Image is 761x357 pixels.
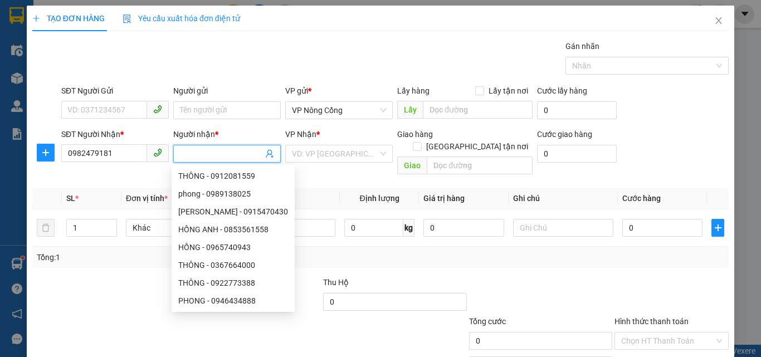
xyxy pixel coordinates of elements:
[484,85,533,97] span: Lấy tận nơi
[178,206,288,218] div: [PERSON_NAME] - 0915470430
[265,149,274,158] span: user-add
[32,14,105,23] span: TẠO ĐƠN HÀNG
[285,85,393,97] div: VP gửi
[614,317,689,326] label: Hình thức thanh toán
[172,203,295,221] div: lê hồng - 0915470430
[403,219,414,237] span: kg
[397,101,423,119] span: Lấy
[285,130,316,139] span: VP Nhận
[173,85,281,97] div: Người gửi
[61,128,169,140] div: SĐT Người Nhận
[153,148,162,157] span: phone
[537,86,587,95] label: Cước lấy hàng
[172,274,295,292] div: THÔNG - 0922773388
[178,295,288,307] div: PHONG - 0946434888
[37,251,295,263] div: Tổng: 1
[37,144,55,162] button: plus
[292,102,386,119] span: VP Nông Cống
[423,194,465,203] span: Giá trị hàng
[153,105,162,114] span: phone
[178,188,288,200] div: phong - 0989138025
[423,219,504,237] input: 0
[703,6,734,37] button: Close
[172,167,295,185] div: THÔNG - 0912081559
[323,278,349,287] span: Thu Hộ
[123,14,240,23] span: Yêu cầu xuất hóa đơn điện tử
[32,14,40,22] span: plus
[711,219,724,237] button: plus
[178,241,288,253] div: HỒNG - 0965740943
[37,148,54,157] span: plus
[6,32,23,71] img: logo
[537,130,592,139] label: Cước giao hàng
[513,219,613,237] input: Ghi Chú
[30,61,91,85] strong: PHIẾU BIÊN NHẬN
[537,145,617,163] input: Cước giao hàng
[61,85,169,97] div: SĐT Người Gửi
[359,194,399,203] span: Định lượng
[397,86,430,95] span: Lấy hàng
[26,9,96,45] strong: CHUYỂN PHÁT NHANH ĐÔNG LÝ
[172,292,295,310] div: PHONG - 0946434888
[427,157,533,174] input: Dọc đường
[172,238,295,256] div: HỒNG - 0965740943
[423,101,533,119] input: Dọc đường
[126,194,168,203] span: Đơn vị tính
[123,14,131,23] img: icon
[397,130,433,139] span: Giao hàng
[172,256,295,274] div: THÔNG - 0367664000
[622,194,661,203] span: Cước hàng
[66,194,75,203] span: SL
[469,317,506,326] span: Tổng cước
[173,128,281,140] div: Người nhận
[178,259,288,271] div: THÔNG - 0367664000
[133,219,219,236] span: Khác
[422,140,533,153] span: [GEOGRAPHIC_DATA] tận nơi
[509,188,618,209] th: Ghi chú
[172,185,295,203] div: phong - 0989138025
[172,221,295,238] div: HỒNG ANH - 0853561558
[565,42,599,51] label: Gán nhãn
[178,277,288,289] div: THÔNG - 0922773388
[97,45,164,57] span: NC1308250241
[178,170,288,182] div: THÔNG - 0912081559
[397,157,427,174] span: Giao
[714,16,723,25] span: close
[537,101,617,119] input: Cước lấy hàng
[712,223,724,232] span: plus
[41,47,77,59] span: SĐT XE
[178,223,288,236] div: HỒNG ANH - 0853561558
[37,219,55,237] button: delete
